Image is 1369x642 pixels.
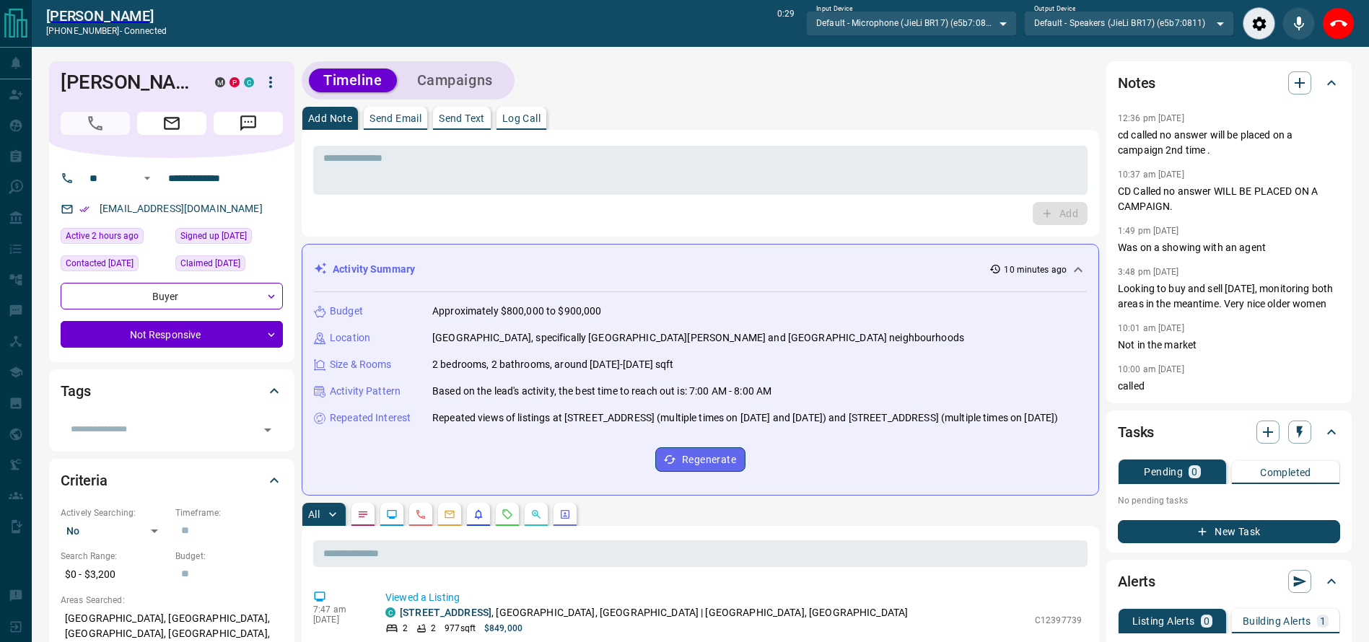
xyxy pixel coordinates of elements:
p: [DATE] [313,615,364,625]
a: [STREET_ADDRESS] [400,607,491,618]
p: Viewed a Listing [385,590,1082,605]
p: 10:01 am [DATE] [1118,323,1184,333]
p: Activity Pattern [330,384,401,399]
p: 10:37 am [DATE] [1118,170,1184,180]
p: 1:49 pm [DATE] [1118,226,1179,236]
span: Claimed [DATE] [180,256,240,271]
div: property.ca [229,77,240,87]
p: , [GEOGRAPHIC_DATA], [GEOGRAPHIC_DATA] | [GEOGRAPHIC_DATA], [GEOGRAPHIC_DATA] [400,605,908,620]
p: Log Call [502,113,541,123]
h2: Alerts [1118,570,1155,593]
span: Contacted [DATE] [66,256,134,271]
div: Default - Speakers (JieLi BR17) (e5b7:0811) [1024,11,1234,35]
p: Actively Searching: [61,506,168,519]
p: 7:47 am [313,604,364,615]
div: Alerts [1118,564,1340,599]
p: Send Email [369,113,421,123]
p: Building Alerts [1243,616,1311,626]
div: Criteria [61,463,283,498]
p: Listing Alerts [1132,616,1195,626]
p: cd called no answer will be placed on a campaign 2nd time . [1118,128,1340,158]
p: Add Note [308,113,352,123]
p: Based on the lead's activity, the best time to reach out is: 7:00 AM - 8:00 AM [432,384,771,399]
svg: Emails [444,509,455,520]
div: Fri Nov 20 2020 [175,228,283,248]
p: CD Called no answer WILL BE PLACED ON A CAMPAIGN. [1118,184,1340,214]
p: Was on a showing with an agent [1118,240,1340,255]
p: No pending tasks [1118,490,1340,511]
svg: Lead Browsing Activity [386,509,398,520]
p: C12397739 [1035,614,1082,627]
a: [EMAIL_ADDRESS][DOMAIN_NAME] [100,203,263,214]
button: Regenerate [655,447,745,472]
button: Open [139,170,156,187]
p: 2 [403,622,408,635]
p: [GEOGRAPHIC_DATA], specifically [GEOGRAPHIC_DATA][PERSON_NAME] and [GEOGRAPHIC_DATA] neighbourhoods [432,330,964,346]
svg: Email Verified [79,204,89,214]
p: Size & Rooms [330,357,392,372]
div: Tags [61,374,283,408]
p: Pending [1144,467,1183,477]
div: Notes [1118,66,1340,100]
span: Active 2 hours ago [66,229,139,243]
p: Completed [1260,467,1311,478]
p: 977 sqft [445,622,476,635]
span: Email [137,112,206,135]
div: mrloft.ca [215,77,225,87]
a: [PERSON_NAME] [46,7,167,25]
h2: Notes [1118,71,1155,94]
div: Audio Settings [1243,7,1275,40]
p: 0:29 [777,7,795,40]
p: Search Range: [61,550,168,563]
p: Location [330,330,370,346]
p: [PHONE_NUMBER] - [46,25,167,38]
p: $849,000 [484,622,522,635]
span: Message [214,112,283,135]
p: Activity Summary [333,262,415,277]
div: Thu Jan 07 2021 [175,255,283,276]
h2: Tags [61,379,90,403]
p: 12:36 pm [DATE] [1118,113,1184,123]
p: Not in the market [1118,338,1340,353]
p: 0 [1204,616,1210,626]
svg: Agent Actions [559,509,571,520]
button: Timeline [309,69,397,92]
p: 2 [431,622,436,635]
p: All [308,509,320,519]
label: Output Device [1034,4,1075,14]
div: Tasks [1118,415,1340,449]
svg: Calls [415,509,427,520]
div: Not Responsive [61,321,283,348]
div: End Call [1322,7,1355,40]
button: Campaigns [403,69,507,92]
p: called [1118,379,1340,394]
p: 10:00 am [DATE] [1118,364,1184,374]
label: Input Device [816,4,853,14]
h2: Tasks [1118,421,1154,444]
p: 10 minutes ago [1004,263,1067,276]
button: New Task [1118,520,1340,543]
p: Approximately $800,000 to $900,000 [432,304,601,319]
div: No [61,519,168,542]
div: Thu Jul 03 2025 [61,255,168,276]
p: Send Text [439,113,485,123]
div: Default - Microphone (JieLi BR17) (e5b7:0811) [806,11,1016,35]
div: Mute [1282,7,1315,40]
span: connected [124,26,167,36]
p: Budget [330,304,363,319]
div: condos.ca [244,77,254,87]
p: Looking to buy and sell [DATE], monitoring both areas in the meantime. Very nice older women [1118,281,1340,312]
p: 1 [1320,616,1326,626]
button: Open [258,420,278,440]
p: 0 [1191,467,1197,477]
p: Areas Searched: [61,594,283,607]
span: Signed up [DATE] [180,229,247,243]
p: Repeated views of listings at [STREET_ADDRESS] (multiple times on [DATE] and [DATE]) and [STREET_... [432,410,1058,426]
p: Timeframe: [175,506,283,519]
p: 3:48 pm [DATE] [1118,267,1179,277]
p: Budget: [175,550,283,563]
div: Buyer [61,283,283,309]
div: Tue Sep 16 2025 [61,228,168,248]
svg: Opportunities [530,509,542,520]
